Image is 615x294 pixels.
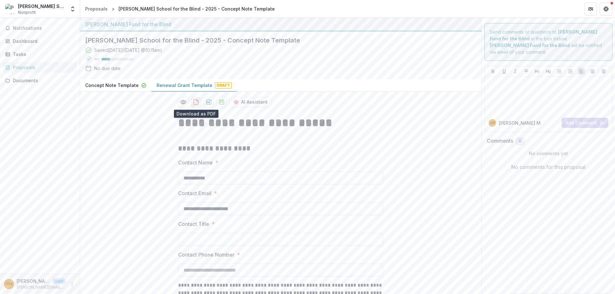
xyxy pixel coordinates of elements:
span: 0 [519,139,521,144]
h2: [PERSON_NAME] School for the Blind - 2025 - Concept Note Template [85,36,466,44]
div: Proposals [85,5,108,12]
button: Heading 2 [545,68,552,75]
a: Dashboard [3,36,77,46]
p: No comments for this proposal [511,163,586,171]
div: Tasks [13,51,72,58]
p: Contact Title [178,220,209,228]
span: Notifications [13,26,75,31]
button: Partners [584,3,597,15]
div: [PERSON_NAME] School for the Blind - 2025 - Concept Note Template [119,5,275,12]
button: Underline [500,68,508,75]
p: User [53,278,66,284]
p: Contact Name [178,159,213,166]
a: Tasks [3,49,77,60]
div: No due date [94,65,121,72]
div: [PERSON_NAME] Fund for the Blind [85,20,476,28]
a: Documents [3,75,77,86]
button: download-proposal [204,97,214,107]
p: [PERSON_NAME][EMAIL_ADDRESS][PERSON_NAME][PERSON_NAME][DOMAIN_NAME] [17,284,66,290]
button: Open entity switcher [68,3,77,15]
div: Send comments or questions to in the box below. will be notified via email of your comment. [484,23,613,61]
button: AI Assistant [229,97,272,107]
button: Italicize [511,68,519,75]
strong: [PERSON_NAME] Fund for the Blind [490,43,570,48]
button: Ordered List [567,68,574,75]
button: Align Center [589,68,596,75]
p: 26 % [94,57,99,61]
button: Heading 1 [533,68,541,75]
div: Dashboard [13,38,72,44]
button: Preview 5004f6e5-b9e0-4eed-877e-fac4c3373229-1.pdf [178,97,188,107]
div: Proposals [13,64,72,71]
button: Notifications [3,23,77,33]
p: Contact Phone Number [178,251,234,258]
a: Proposals [3,62,77,73]
div: Genevieve Meadows [6,282,12,286]
p: Concept Note Template [85,82,139,89]
div: Saved [DATE] ( [DATE] @ 10:11am ) [94,47,162,53]
div: [PERSON_NAME] School for the Blind [18,3,66,10]
button: download-proposal [191,97,201,107]
img: Perkins School for the Blind [5,4,15,14]
h2: Comments [487,138,513,144]
span: Nonprofit [18,10,36,15]
nav: breadcrumb [83,4,277,13]
button: Bullet List [555,68,563,75]
button: Bold [489,68,497,75]
button: Strike [522,68,530,75]
button: Align Right [600,68,607,75]
button: Add Comment [562,118,608,128]
button: Align Left [578,68,585,75]
button: More [68,280,76,288]
div: Genevieve Meadows [490,121,495,124]
p: Renewal Grant Template [157,82,212,89]
p: Contact Email [178,189,211,197]
span: Draft [215,82,232,89]
p: [PERSON_NAME] [17,278,50,284]
p: No comments yet [487,150,610,157]
p: [PERSON_NAME] M [499,120,541,126]
a: Proposals [83,4,110,13]
div: Documents [13,77,72,84]
button: download-proposal [217,97,227,107]
button: Get Help [600,3,612,15]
